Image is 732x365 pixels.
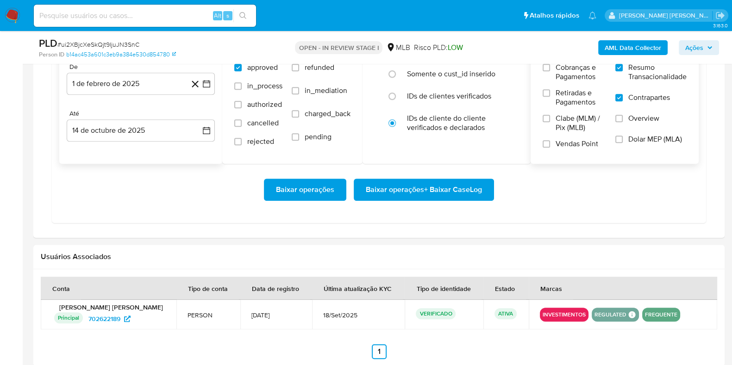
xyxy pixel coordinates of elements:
span: Atalhos rápidos [530,11,579,20]
span: Risco PLD: [413,43,463,53]
h2: Usuários Associados [41,252,717,261]
b: AML Data Collector [605,40,661,55]
div: MLB [386,43,410,53]
p: OPEN - IN REVIEW STAGE I [295,41,382,54]
a: Sair [715,11,725,20]
b: PLD [39,36,57,50]
span: 3.163.0 [713,22,727,29]
a: b14ac453a601c3eb9a384e530d854780 [66,50,176,59]
b: Person ID [39,50,64,59]
span: Alt [214,11,221,20]
span: # ui2XBjcXeSkQjt9IjuJN3SnC [57,40,139,49]
p: viviane.jdasilva@mercadopago.com.br [619,11,713,20]
span: Ações [685,40,703,55]
span: s [226,11,229,20]
button: Ações [679,40,719,55]
button: search-icon [233,9,252,22]
button: AML Data Collector [598,40,668,55]
a: Notificações [588,12,596,19]
input: Pesquise usuários ou casos... [34,10,256,22]
span: LOW [447,42,463,53]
